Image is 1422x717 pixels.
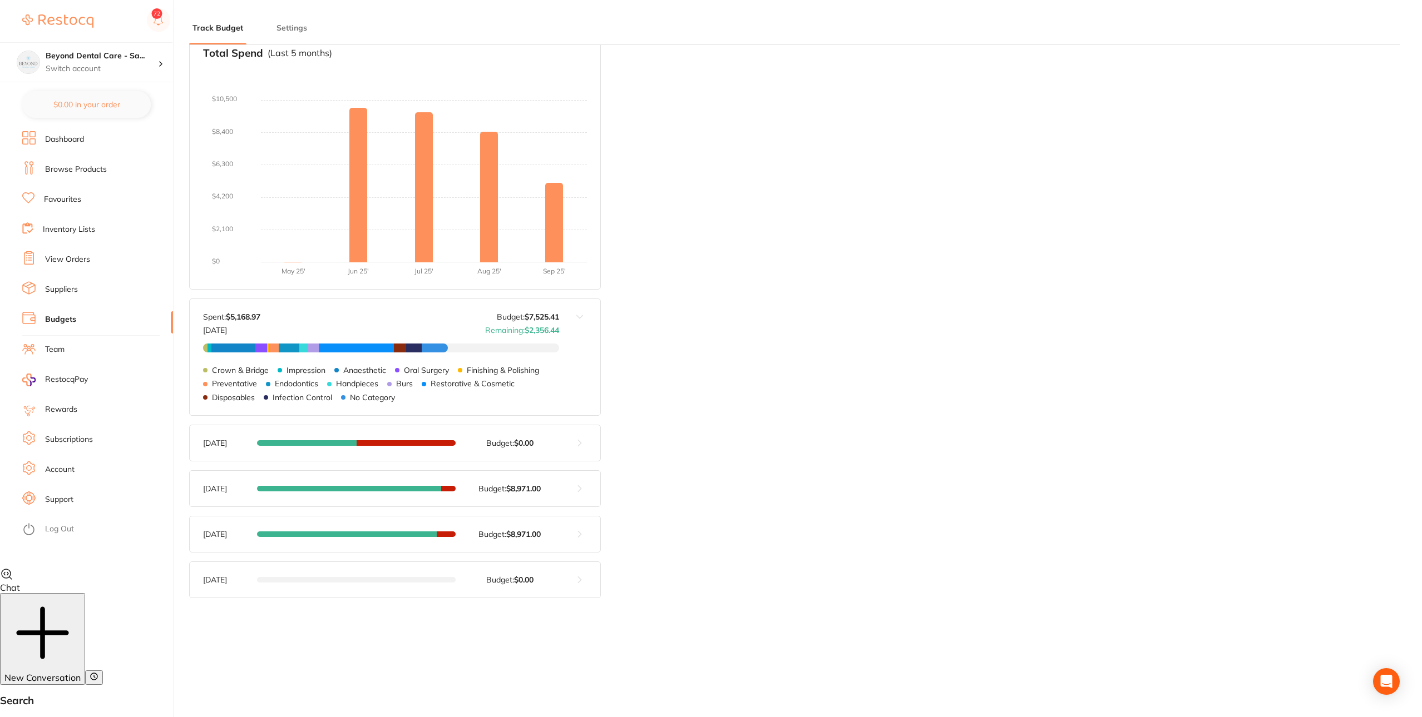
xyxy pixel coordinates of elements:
a: View Orders [45,254,90,265]
a: RestocqPay [22,374,88,386]
p: Impression [287,366,325,375]
p: Preventative [212,379,257,388]
p: Finishing & Polishing [467,366,539,375]
p: Budget: [497,312,559,321]
p: Burs [396,379,413,388]
p: Endodontics [275,379,318,388]
h3: Total Spend [203,47,263,59]
button: Log Out [22,521,170,539]
p: Restorative & Cosmetic [431,379,515,388]
a: Rewards [45,404,77,415]
p: Budget: [486,575,534,584]
p: [DATE] [203,439,253,447]
p: Handpieces [336,379,378,388]
a: Inventory Lists [43,224,95,235]
p: Crown & Bridge [212,366,269,375]
h4: Beyond Dental Care - Sandstone Point [46,51,158,62]
img: Restocq Logo [22,14,93,28]
p: [DATE] [203,575,253,584]
span: RestocqPay [45,374,88,385]
p: No Category [350,393,395,402]
strong: $8,971.00 [506,529,541,539]
p: Budget: [478,530,541,539]
button: Track Budget [189,23,246,33]
img: RestocqPay [22,374,36,386]
a: Account [45,464,75,475]
div: Open Intercom Messenger [1373,668,1400,695]
p: Remaining: [485,321,559,335]
a: Restocq Logo [22,8,93,34]
a: Support [45,494,73,505]
a: Favourites [44,194,81,205]
p: Anaesthetic [343,366,386,375]
strong: $2,356.44 [525,325,559,335]
p: Infection Control [273,393,332,402]
p: Oral Surgery [404,366,449,375]
p: Switch account [46,63,158,74]
strong: $8,971.00 [506,484,541,494]
strong: $0.00 [514,575,534,585]
strong: $7,525.41 [525,312,559,322]
a: Browse Products [45,164,107,175]
img: Beyond Dental Care - Sandstone Point [17,51,39,73]
a: Subscriptions [45,434,93,445]
a: Dashboard [45,134,84,145]
button: $0.00 in your order [22,91,151,118]
strong: $5,168.97 [226,312,260,322]
p: Spent: [203,312,260,321]
a: Team [45,344,65,355]
p: [DATE] [203,484,253,493]
p: Disposables [212,393,255,402]
button: Settings [273,23,310,33]
a: Suppliers [45,284,78,295]
p: Budget: [486,439,534,447]
p: [DATE] [203,321,260,335]
strong: $0.00 [514,438,534,448]
p: (Last 5 months) [268,48,332,58]
p: Budget: [478,484,541,493]
a: Budgets [45,314,76,325]
a: Log Out [45,524,74,535]
p: [DATE] [203,530,253,539]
